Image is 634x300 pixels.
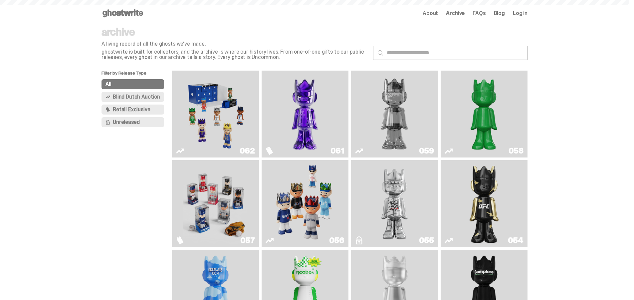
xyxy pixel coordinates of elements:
a: Blog [494,11,505,16]
div: 062 [240,147,255,155]
button: All [102,79,164,89]
button: Blind Dutch Auction [102,92,164,102]
div: 061 [330,147,344,155]
span: Retail Exclusive [113,107,150,112]
img: Game Face (2025) [272,163,337,244]
img: Fantasy [272,73,337,155]
button: Retail Exclusive [102,105,164,115]
div: 059 [419,147,434,155]
a: FAQs [473,11,486,16]
a: Archive [446,11,465,16]
div: 058 [509,147,524,155]
a: About [423,11,438,16]
img: Two [362,73,427,155]
div: 056 [329,236,344,244]
button: Unreleased [102,117,164,127]
span: Unreleased [113,120,139,125]
a: Game Face (2025) [266,163,344,244]
img: Game Face (2025) [183,163,248,244]
a: Log in [513,11,528,16]
img: I Was There SummerSlam [362,163,427,244]
p: ghostwrite is built for collectors, and the archive is where our history lives. From one-of-one g... [102,49,368,60]
p: archive [102,27,368,37]
a: I Was There SummerSlam [355,163,434,244]
a: Game Face (2025) [176,163,255,244]
div: 054 [508,236,524,244]
a: Schrödinger's ghost: Sunday Green [445,73,524,155]
span: All [106,82,111,87]
img: Ruby [467,163,502,244]
img: Game Face (2025) [183,73,248,155]
span: Blind Dutch Auction [113,94,160,100]
p: Filter by Release Type [102,71,172,79]
a: Fantasy [266,73,344,155]
img: Schrödinger's ghost: Sunday Green [451,73,517,155]
a: Two [355,73,434,155]
a: Game Face (2025) [176,73,255,155]
p: A living record of all the ghosts we've made. [102,41,368,47]
div: 057 [240,236,255,244]
a: Ruby [445,163,524,244]
div: 055 [419,236,434,244]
